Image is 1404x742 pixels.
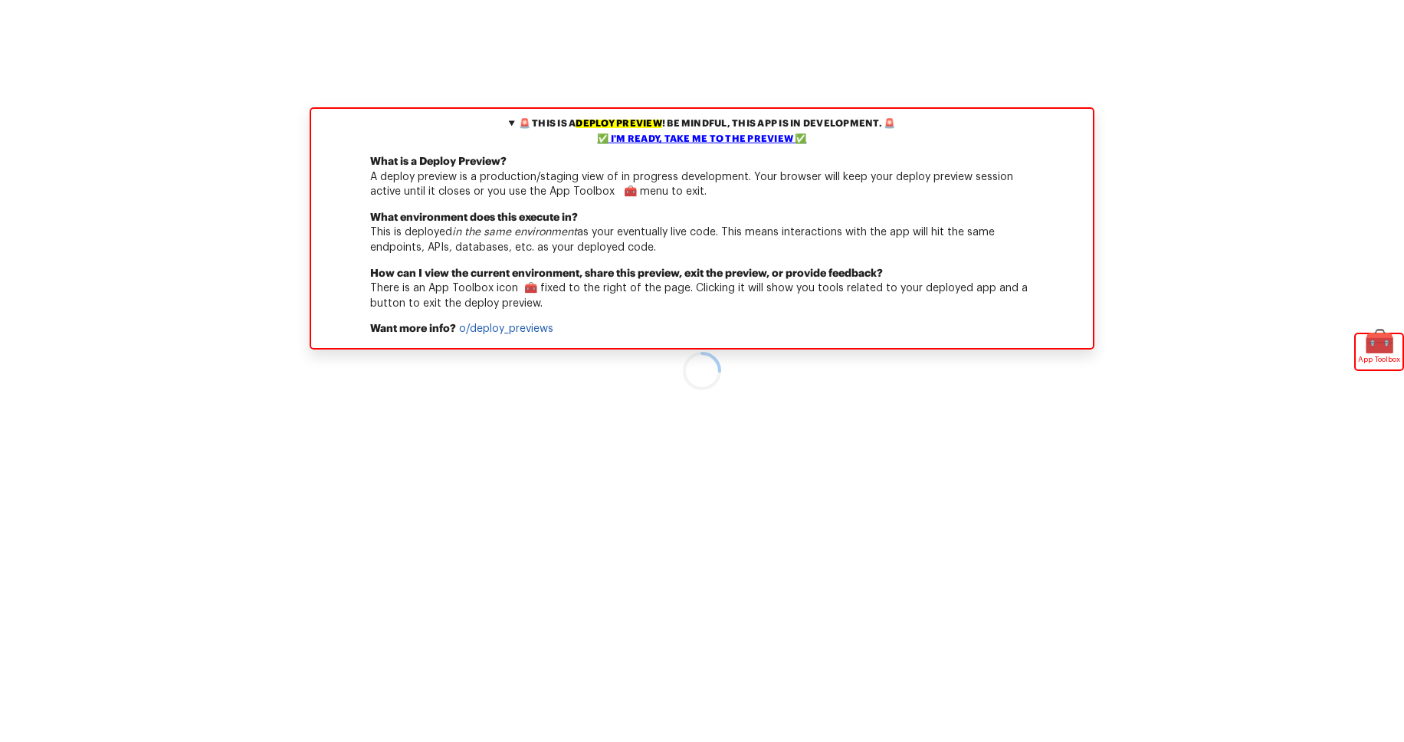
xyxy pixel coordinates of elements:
summary: 🚨 This is adeploy preview! Be mindful, this app is in development. 🚨✅ I'm ready, take me to the p... [311,109,1093,155]
b: What environment does this execute in? [370,212,578,223]
p: This is deployed as your eventually live code. This means interactions with the app will hit the ... [311,211,1093,267]
p: A deploy preview is a production/staging view of in progress development. Your browser will keep ... [311,155,1093,211]
b: How can I view the current environment, share this preview, exit the preview, or provide feedback? [370,268,883,279]
span: App Toolbox [1358,352,1400,367]
div: 🧰App Toolbox [1356,334,1402,369]
p: There is an App Toolbox icon 🧰 fixed to the right of the page. Clicking it will show you tools re... [311,267,1093,323]
b: Want more info? [370,323,456,334]
span: 🧰 [1356,334,1402,350]
em: in the same environment [452,227,577,238]
b: What is a Deploy Preview? [370,156,507,167]
div: ✅ I'm ready, take me to the preview ✅ [315,132,1089,147]
mark: deploy preview [576,120,661,128]
a: o/deploy_previews [459,323,553,334]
